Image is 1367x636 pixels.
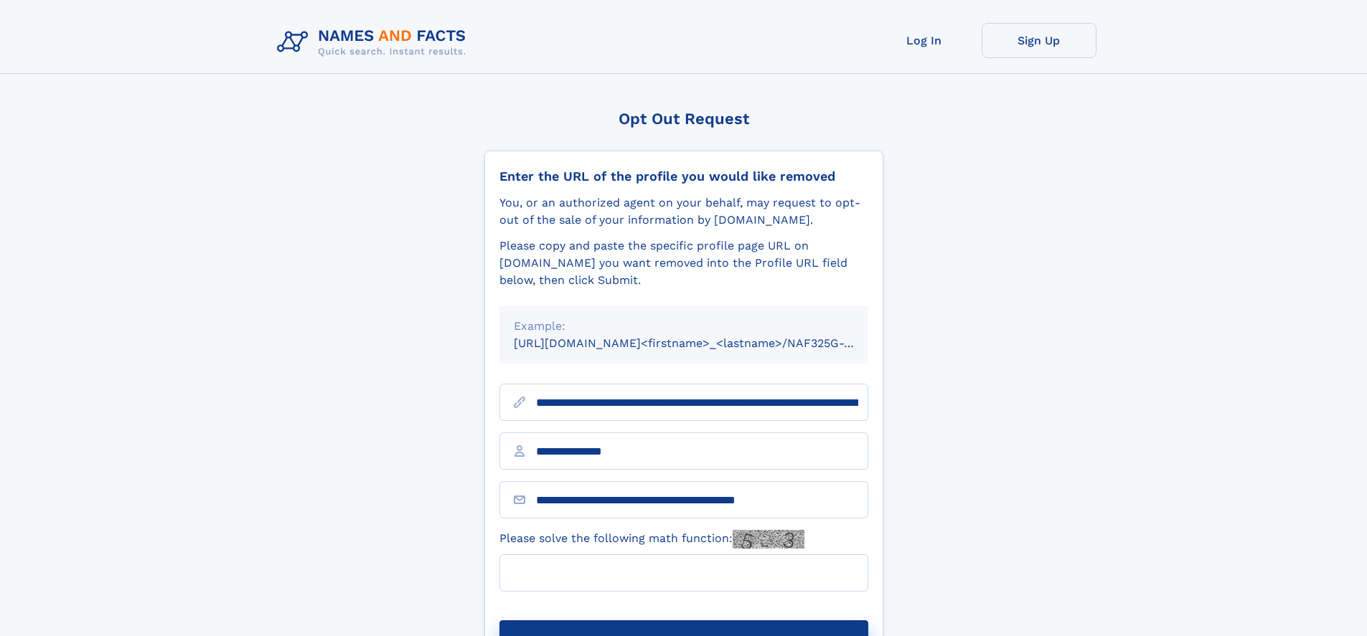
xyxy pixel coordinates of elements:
[514,318,854,335] div: Example:
[484,110,883,128] div: Opt Out Request
[499,169,868,184] div: Enter the URL of the profile you would like removed
[499,530,804,549] label: Please solve the following math function:
[514,336,896,350] small: [URL][DOMAIN_NAME]<firstname>_<lastname>/NAF325G-xxxxxxxx
[982,23,1096,58] a: Sign Up
[499,237,868,289] div: Please copy and paste the specific profile page URL on [DOMAIN_NAME] you want removed into the Pr...
[867,23,982,58] a: Log In
[499,194,868,229] div: You, or an authorized agent on your behalf, may request to opt-out of the sale of your informatio...
[271,23,478,62] img: Logo Names and Facts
